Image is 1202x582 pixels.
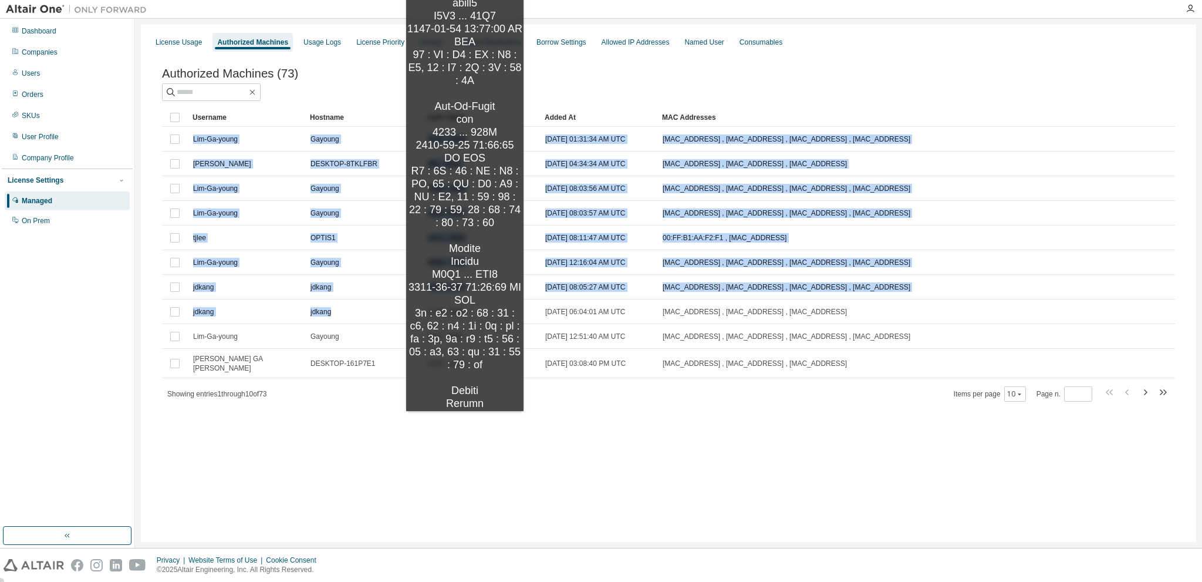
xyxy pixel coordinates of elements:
div: Feature Restrictions [458,38,521,47]
span: [DATE] 08:03:56 AM UTC [545,184,626,193]
span: [DATE] 08:05:27 AM UTC [545,282,626,292]
span: Showing entries 1 through 10 of 73 [167,390,267,398]
img: altair_logo.svg [4,559,64,571]
div: SKUs [22,111,40,120]
span: 833e...da09 [428,134,465,144]
div: Managed [22,196,52,206]
span: c9cd...6760 [428,208,464,218]
div: Users [22,69,40,78]
div: Named User [684,38,724,47]
span: [MAC_ADDRESS] , [MAC_ADDRESS] , [MAC_ADDRESS] , [MAC_ADDRESS] [663,332,910,341]
div: User Profile [22,132,59,142]
div: Company Profile [22,153,74,163]
span: 8ff1...80e4 [428,159,461,169]
div: On Prem [22,216,50,226]
div: Dashboard [22,26,56,36]
span: [DATE] 03:08:40 PM UTC [545,359,626,368]
span: DESKTOP-161P7E1 [310,359,376,368]
span: 00:FF:B1:AA:F2:F1 , [MAC_ADDRESS] [663,233,786,243]
img: facebook.svg [71,559,83,571]
span: Lim-Ga-young [193,332,238,341]
div: Username [193,108,300,127]
span: [MAC_ADDRESS] , [MAC_ADDRESS] , [MAC_ADDRESS] , [MAC_ADDRESS] [663,258,910,267]
span: OPTIS1 [310,233,336,243]
div: License Usage [156,38,202,47]
span: [PERSON_NAME] [193,159,251,169]
span: [MAC_ADDRESS] , [MAC_ADDRESS] , [MAC_ADDRESS] , [MAC_ADDRESS] [663,282,910,292]
span: [MAC_ADDRESS] , [MAC_ADDRESS] , [MAC_ADDRESS] , [MAC_ADDRESS] [663,184,910,193]
span: Lim-Ga-young [193,184,238,193]
div: Orders [22,90,43,99]
span: e9d4...adc6 [428,282,465,292]
span: 8349...726c [428,258,465,267]
img: youtube.svg [129,559,146,571]
div: License Priority [356,38,404,47]
span: [MAC_ADDRESS] , [MAC_ADDRESS] , [MAC_ADDRESS] [663,307,847,317]
span: Gayoung [310,134,339,144]
span: 62a5...3e11 [428,359,465,368]
span: c175...5b9d [428,307,465,317]
span: jdkang [193,307,214,317]
span: Gayoung [310,332,339,341]
span: [DATE] 08:11:47 AM UTC [545,233,626,243]
div: License Settings [8,176,63,185]
div: Authorized Machines [217,38,288,47]
div: Allowed IP Addresses [602,38,670,47]
div: Added At [545,108,653,127]
span: [DATE] 06:04:01 AM UTC [545,307,626,317]
span: b2c3...84b5 [428,233,465,243]
span: [DATE] 12:51:40 AM UTC [545,332,626,341]
img: linkedin.svg [110,559,122,571]
img: Altair One [6,4,153,15]
div: Hostname [310,108,418,127]
span: Authorized Machines (73) [162,67,298,80]
span: Items per page [954,386,1026,402]
div: Website Terms of Use [188,556,266,565]
span: [DATE] 01:31:34 AM UTC [545,134,626,144]
span: Gayoung [310,208,339,218]
span: [DATE] 04:34:34 AM UTC [545,159,626,169]
div: Cookie Consent [266,556,323,565]
span: [MAC_ADDRESS] , [MAC_ADDRESS] , [MAC_ADDRESS] , [MAC_ADDRESS] [663,134,910,144]
img: instagram.svg [90,559,103,571]
span: [MAC_ADDRESS] , [MAC_ADDRESS] , [MAC_ADDRESS] , [MAC_ADDRESS] [663,208,910,218]
span: 7b80...4a8d [428,184,465,193]
span: tjlee [193,233,206,243]
span: [MAC_ADDRESS] , [MAC_ADDRESS] , [MAC_ADDRESS] [663,359,847,368]
span: Lim-Ga-young [193,258,238,267]
span: [DATE] 12:16:04 AM UTC [545,258,626,267]
span: DESKTOP-8TKLFBR [310,159,377,169]
span: jdkang [310,282,331,292]
span: Lim-Ga-young [193,134,238,144]
span: Page n. [1036,386,1092,402]
div: Usage Logs [303,38,341,47]
button: 10 [1007,389,1023,399]
div: Privacy [157,556,188,565]
div: Borrow Settings [536,38,586,47]
div: Companies [22,48,58,57]
span: 1ecf...068b [428,332,462,341]
span: jdkang [193,282,214,292]
div: Groups [420,38,443,47]
span: Gayoung [310,258,339,267]
span: Gayoung [310,184,339,193]
span: jdkang [310,307,331,317]
div: MAC Addresses [662,108,1052,127]
span: [MAC_ADDRESS] , [MAC_ADDRESS] , [MAC_ADDRESS] [663,159,847,169]
span: [DATE] 08:03:57 AM UTC [545,208,626,218]
div: Auth Token [427,108,535,127]
div: Consumables [740,38,782,47]
span: [PERSON_NAME] GA [PERSON_NAME] [193,354,300,373]
p: © 2025 Altair Engineering, Inc. All Rights Reserved. [157,565,323,575]
span: Lim-Ga-young [193,208,238,218]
